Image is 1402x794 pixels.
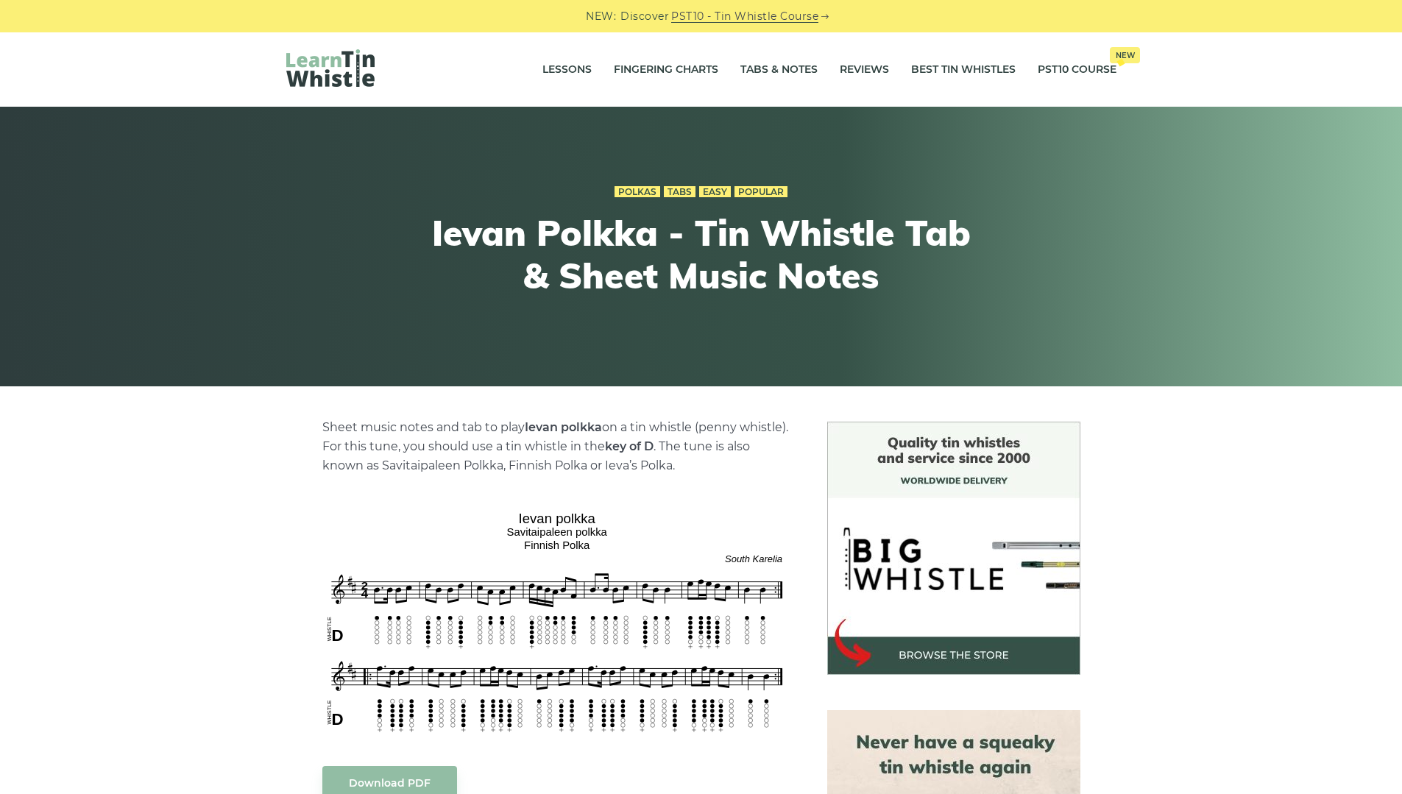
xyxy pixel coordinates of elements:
a: Easy [699,186,731,198]
h1: Ievan Polkka - Tin Whistle Tab & Sheet Music Notes [431,212,972,297]
strong: key of D [605,439,654,453]
span: New [1110,47,1140,63]
strong: Ievan polkka [525,420,602,434]
a: Tabs [664,186,695,198]
a: PST10 CourseNew [1038,52,1116,88]
a: Reviews [840,52,889,88]
p: Sheet music notes and tab to play on a tin whistle (penny whistle). For this tune, you should use... [322,418,792,475]
a: Popular [734,186,787,198]
a: Polkas [615,186,660,198]
img: Ievan polkka Tin Whistle Tabs & Sheet Music [322,506,792,736]
img: LearnTinWhistle.com [286,49,375,87]
img: BigWhistle Tin Whistle Store [827,422,1080,675]
a: Lessons [542,52,592,88]
a: Best Tin Whistles [911,52,1016,88]
a: Fingering Charts [614,52,718,88]
a: Tabs & Notes [740,52,818,88]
